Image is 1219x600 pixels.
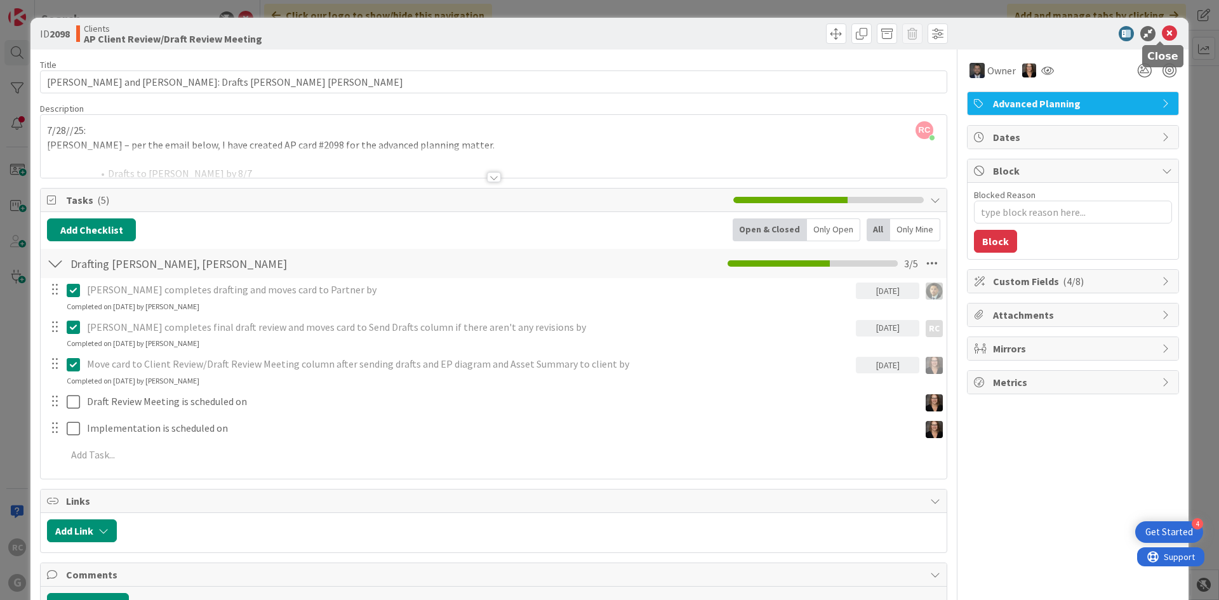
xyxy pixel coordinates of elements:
div: 4 [1192,518,1203,530]
b: 2098 [50,27,70,40]
div: [DATE] [856,320,919,337]
img: MW [1022,63,1036,77]
button: Add Checklist [47,218,136,241]
button: Block [974,230,1017,253]
span: ( 4/8 ) [1063,275,1084,288]
span: Clients [84,23,262,34]
div: Open & Closed [733,218,807,241]
span: Owner [987,63,1016,78]
p: [PERSON_NAME] completes final draft review and moves card to Send Drafts column if there aren't a... [87,320,851,335]
span: Support [27,2,58,17]
p: [PERSON_NAME] – per the email below, I have created AP card #2098 for the advanced planning matter. [47,138,940,152]
label: Blocked Reason [974,189,1036,201]
p: [PERSON_NAME] completes drafting and moves card to Partner by [87,283,851,297]
input: type card name here... [40,70,947,93]
span: Block [993,163,1156,178]
span: ID [40,26,70,41]
img: MW [926,421,943,438]
p: 7/28//25: [47,123,940,138]
img: JW [969,63,985,78]
span: Custom Fields [993,274,1156,289]
span: Tasks [66,192,727,208]
p: Draft Review Meeting is scheduled on [87,394,914,409]
div: Open Get Started checklist, remaining modules: 4 [1135,521,1203,543]
div: Get Started [1145,526,1193,538]
span: Links [66,493,924,509]
div: Only Open [807,218,860,241]
b: AP Client Review/Draft Review Meeting [84,34,262,44]
span: Advanced Planning [993,96,1156,111]
input: Add Checklist... [66,252,352,275]
div: [DATE] [856,283,919,299]
div: Completed on [DATE] by [PERSON_NAME] [67,301,199,312]
span: Attachments [993,307,1156,323]
div: [DATE] [856,357,919,373]
img: CG [926,283,943,300]
div: Completed on [DATE] by [PERSON_NAME] [67,375,199,387]
span: Metrics [993,375,1156,390]
div: RC [926,320,943,337]
h5: Close [1147,50,1178,62]
button: Add Link [47,519,117,542]
p: Move card to Client Review/Draft Review Meeting column after sending drafts and EP diagram and As... [87,357,851,371]
span: Mirrors [993,341,1156,356]
span: RC [916,121,933,139]
span: 3 / 5 [904,256,918,271]
img: MW [926,394,943,411]
div: All [867,218,890,241]
span: Comments [66,567,924,582]
div: Only Mine [890,218,940,241]
p: Implementation is scheduled on [87,421,914,436]
span: Dates [993,130,1156,145]
span: Description [40,103,84,114]
label: Title [40,59,57,70]
img: MW [926,357,943,374]
span: ( 5 ) [97,194,109,206]
div: Completed on [DATE] by [PERSON_NAME] [67,338,199,349]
